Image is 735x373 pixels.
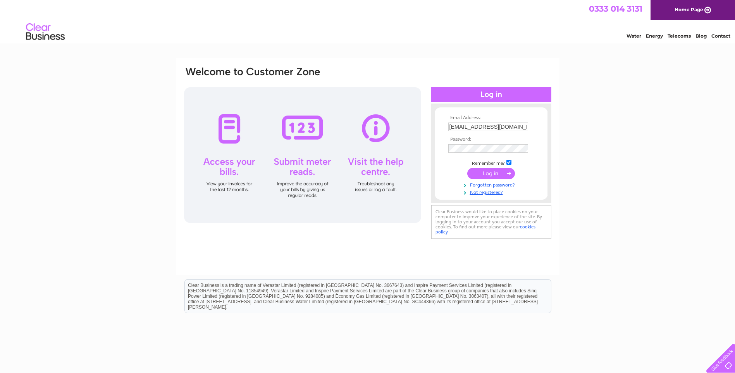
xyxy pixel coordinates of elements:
[668,33,691,39] a: Telecoms
[695,33,707,39] a: Blog
[448,181,536,188] a: Forgotten password?
[431,205,551,239] div: Clear Business would like to place cookies on your computer to improve your experience of the sit...
[446,115,536,121] th: Email Address:
[185,4,551,38] div: Clear Business is a trading name of Verastar Limited (registered in [GEOGRAPHIC_DATA] No. 3667643...
[589,4,642,14] a: 0333 014 3131
[435,224,535,235] a: cookies policy
[448,188,536,195] a: Not registered?
[646,33,663,39] a: Energy
[446,159,536,166] td: Remember me?
[711,33,730,39] a: Contact
[467,168,515,179] input: Submit
[627,33,641,39] a: Water
[26,20,65,44] img: logo.png
[446,137,536,142] th: Password:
